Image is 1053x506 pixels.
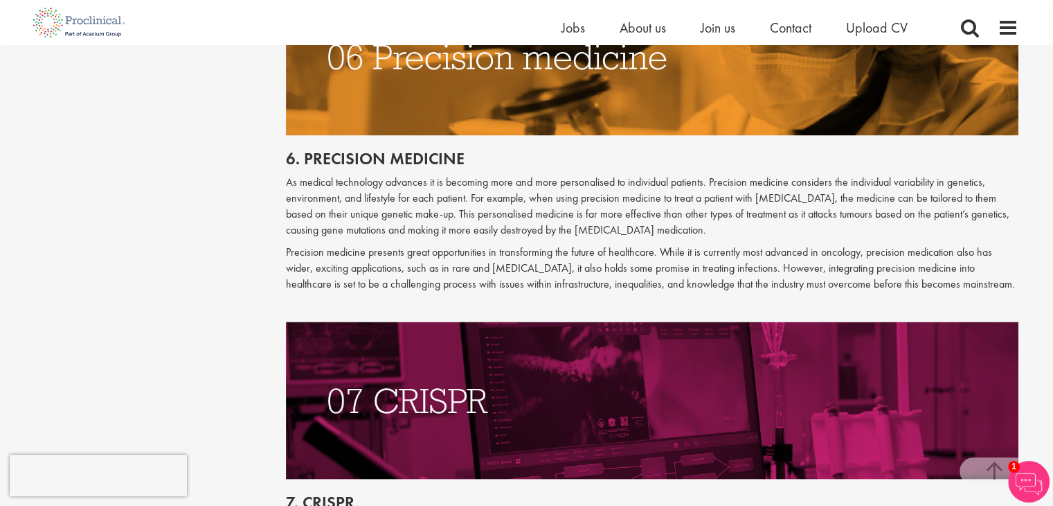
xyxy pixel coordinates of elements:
a: Join us [701,19,735,37]
p: As medical technology advances it is becoming more and more personalised to individual patients. ... [286,175,1018,238]
a: About us [620,19,666,37]
a: Upload CV [846,19,908,37]
img: Chatbot [1008,461,1050,503]
iframe: reCAPTCHA [10,455,187,496]
a: Contact [770,19,811,37]
a: Jobs [561,19,585,37]
h2: 6. Precision medicine [286,150,1018,168]
p: Precision medicine presents great opportunities in transforming the future of healthcare. While i... [286,245,1018,293]
span: 1 [1008,461,1020,473]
